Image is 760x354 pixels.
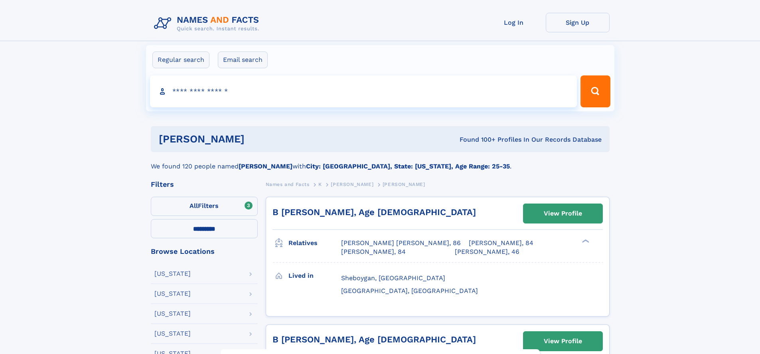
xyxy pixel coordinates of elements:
div: [US_STATE] [154,310,191,317]
div: Found 100+ Profiles In Our Records Database [352,135,602,144]
a: B [PERSON_NAME], Age [DEMOGRAPHIC_DATA] [272,334,476,344]
h3: Lived in [288,269,341,283]
button: Search Button [580,75,610,107]
div: [US_STATE] [154,291,191,297]
div: [US_STATE] [154,271,191,277]
span: [PERSON_NAME] [331,182,373,187]
h3: Relatives [288,236,341,250]
a: Names and Facts [266,179,310,189]
div: Browse Locations [151,248,258,255]
img: Logo Names and Facts [151,13,266,34]
span: [GEOGRAPHIC_DATA], [GEOGRAPHIC_DATA] [341,287,478,295]
label: Email search [218,51,268,68]
h1: [PERSON_NAME] [159,134,352,144]
span: All [190,202,198,210]
a: Sign Up [546,13,610,32]
a: View Profile [523,204,602,223]
label: Filters [151,197,258,216]
b: City: [GEOGRAPHIC_DATA], State: [US_STATE], Age Range: 25-35 [306,162,510,170]
div: Filters [151,181,258,188]
div: [US_STATE] [154,330,191,337]
div: ❯ [580,239,590,244]
a: [PERSON_NAME] [331,179,373,189]
a: [PERSON_NAME], 84 [341,247,406,256]
span: K [318,182,322,187]
div: We found 120 people named with . [151,152,610,171]
a: [PERSON_NAME], 46 [455,247,519,256]
a: Log In [482,13,546,32]
a: View Profile [523,332,602,351]
span: [PERSON_NAME] [383,182,425,187]
input: search input [150,75,577,107]
a: K [318,179,322,189]
div: View Profile [544,204,582,223]
a: [PERSON_NAME] [PERSON_NAME], 86 [341,239,461,247]
a: B [PERSON_NAME], Age [DEMOGRAPHIC_DATA] [272,207,476,217]
span: Sheboygan, [GEOGRAPHIC_DATA] [341,274,445,282]
div: View Profile [544,332,582,350]
b: [PERSON_NAME] [239,162,292,170]
a: [PERSON_NAME], 84 [469,239,533,247]
label: Regular search [152,51,209,68]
